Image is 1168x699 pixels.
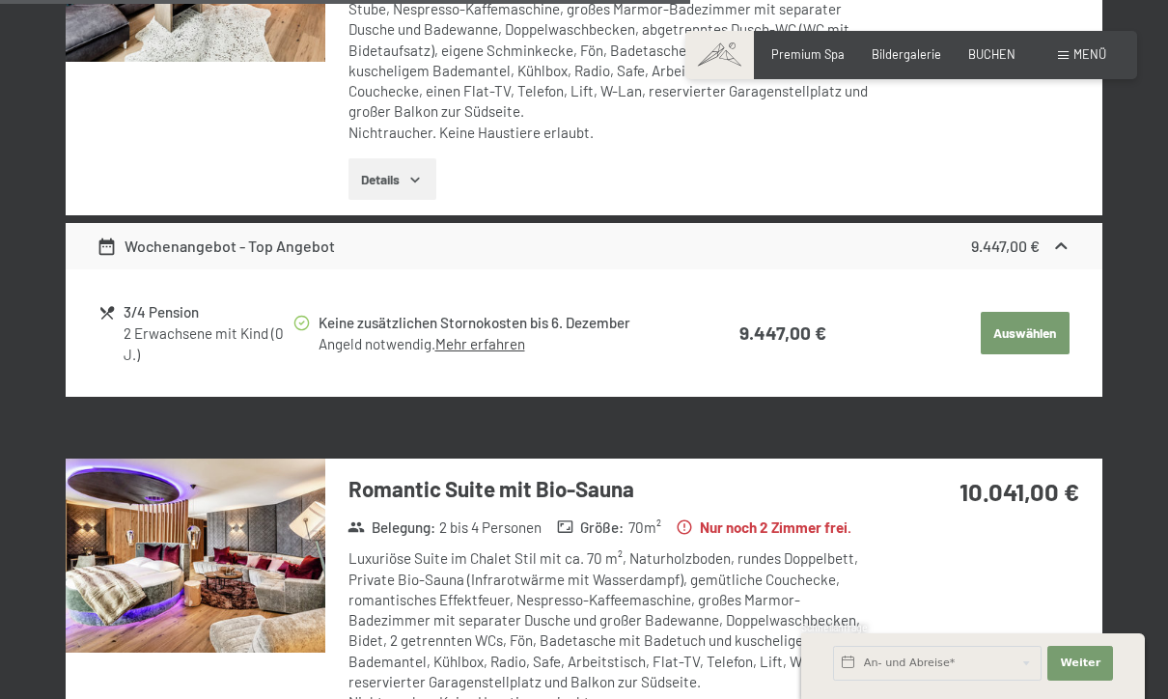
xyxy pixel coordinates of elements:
[739,322,826,344] strong: 9.447,00 €
[435,335,525,352] a: Mehr erfahren
[319,312,680,334] div: Keine zusätzlichen Stornokosten bis 6. Dezember
[124,301,292,323] div: 3/4 Pension
[66,223,1102,269] div: Wochenangebot - Top Angebot9.447,00 €
[348,517,435,538] strong: Belegung :
[981,312,1070,354] button: Auswählen
[968,46,1015,62] a: BUCHEN
[319,334,680,354] div: Angeld notwendig.
[771,46,845,62] a: Premium Spa
[628,517,661,538] span: 70 m²
[971,237,1040,255] strong: 9.447,00 €
[1047,646,1113,681] button: Weiter
[801,622,868,633] span: Schnellanfrage
[1073,46,1106,62] span: Menü
[66,459,325,653] img: mss_renderimg.php
[124,323,292,365] div: 2 Erwachsene mit Kind (0 J.)
[959,476,1079,506] strong: 10.041,00 €
[348,474,870,504] h3: Romantic Suite mit Bio-Sauna
[557,517,625,538] strong: Größe :
[97,235,335,258] div: Wochenangebot - Top Angebot
[348,158,436,201] button: Details
[1060,656,1100,671] span: Weiter
[872,46,941,62] a: Bildergalerie
[439,517,542,538] span: 2 bis 4 Personen
[676,517,851,538] strong: Nur noch 2 Zimmer frei.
